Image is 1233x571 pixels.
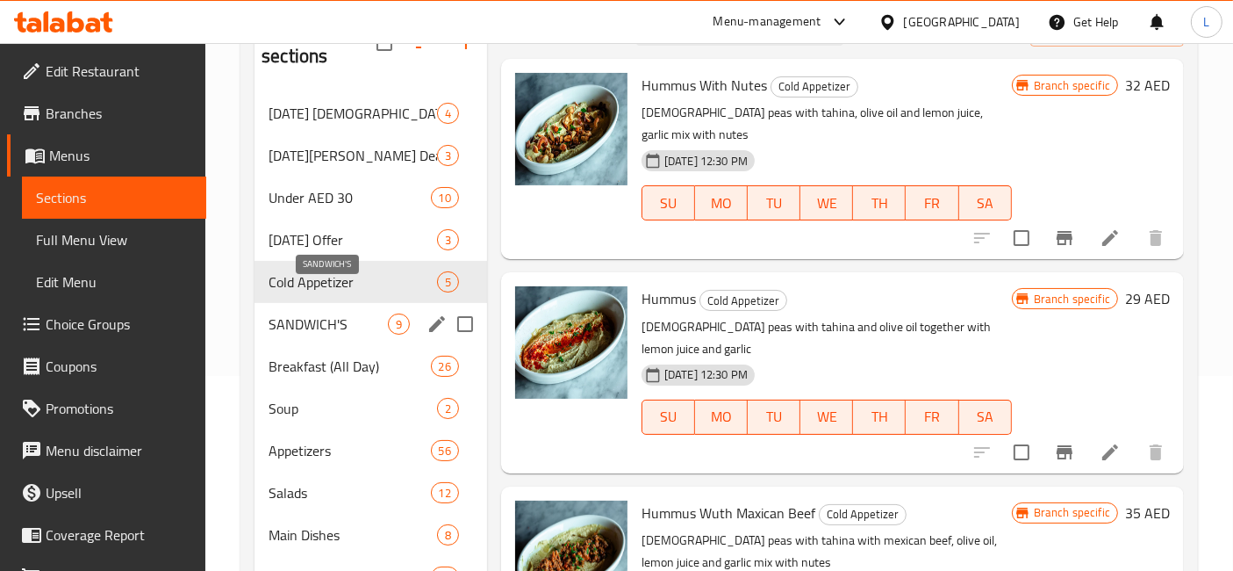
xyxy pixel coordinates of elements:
div: Salads [269,482,430,503]
div: items [437,103,459,124]
a: Branches [7,92,206,134]
span: 2 [438,401,458,417]
a: Edit Restaurant [7,50,206,92]
span: FR [913,191,951,216]
span: [DATE] [DEMOGRAPHIC_DATA] Deals [269,103,437,124]
button: TU [748,185,800,220]
span: 56 [432,443,458,459]
a: Edit Menu [22,261,206,303]
span: Cold Appetizer [820,504,906,524]
div: Cold Appetizer5 [254,261,487,303]
span: 4 [438,105,458,122]
span: Edit Menu [36,271,192,293]
a: Choice Groups [7,303,206,345]
a: Promotions [7,387,206,430]
span: [DATE] Offer [269,229,437,250]
span: SA [966,191,1005,216]
div: Appetizers56 [254,430,487,472]
div: items [437,398,459,419]
img: Hummus [515,286,627,399]
button: TH [853,185,906,220]
div: [DATE] [DEMOGRAPHIC_DATA] Deals4 [254,92,487,134]
span: Branches [46,103,192,124]
span: FR [913,404,951,430]
span: Branch specific [1027,291,1117,307]
span: Upsell [46,482,192,503]
a: Edit menu item [1100,442,1121,463]
div: Salads12 [254,472,487,514]
p: [DEMOGRAPHIC_DATA] peas with tahina, olive oil and lemon juice, garlic mix with nutes [642,102,1012,146]
button: FR [906,400,958,435]
span: SU [649,191,688,216]
div: items [437,524,459,546]
span: SA [966,404,1005,430]
button: SU [642,400,695,435]
span: Hummus With Nutes [642,72,767,98]
div: SANDWICH'S9edit [254,303,487,345]
span: Main Dishes [269,524,437,546]
span: Appetizers [269,440,430,461]
span: SU [649,404,688,430]
span: Menus [49,145,192,166]
div: items [431,482,459,503]
span: TH [860,191,899,216]
span: L [1203,12,1209,32]
div: Cold Appetizer [771,76,858,98]
span: Hummus Wuth Maxican Beef [642,500,815,526]
span: MO [702,191,741,216]
div: Ramadan Suhoor Deals [269,145,437,166]
span: Hummus [642,285,696,312]
a: Sections [22,177,206,219]
span: Cold Appetizer [700,291,786,311]
div: Main Dishes8 [254,514,487,556]
div: Breakfast (All Day)26 [254,345,487,387]
button: Branch-specific-item [1043,217,1086,259]
div: items [437,145,459,166]
div: Ramadan Offer [269,229,437,250]
button: SA [959,185,1012,220]
div: Ramadan Iftar Deals [269,103,437,124]
span: [DATE][PERSON_NAME] Deals [269,145,437,166]
span: 9 [389,316,409,333]
img: Hummus With Nutes [515,73,627,185]
a: Upsell [7,472,206,514]
h6: 35 AED [1125,501,1170,525]
span: [DATE] 12:30 PM [657,153,755,170]
a: Menus [7,134,206,177]
button: TU [748,400,800,435]
span: Soup [269,398,437,419]
button: delete [1135,431,1177,473]
p: [DEMOGRAPHIC_DATA] peas with tahina and olive oil together with lemon juice and garlic [642,316,1012,360]
button: TH [853,400,906,435]
span: 26 [432,358,458,375]
button: MO [695,400,748,435]
a: Coupons [7,345,206,387]
span: Branch specific [1027,504,1117,521]
span: [DATE] 12:30 PM [657,366,755,383]
div: items [437,229,459,250]
span: Choice Groups [46,314,192,335]
span: Menu disclaimer [46,440,192,461]
button: WE [800,185,853,220]
span: 3 [438,148,458,164]
span: 10 [432,190,458,206]
span: Breakfast (All Day) [269,356,430,377]
span: Edit Restaurant [46,61,192,82]
span: WE [807,404,846,430]
div: [DATE][PERSON_NAME] Deals3 [254,134,487,177]
span: Under AED 30 [269,187,430,208]
span: SANDWICH'S [269,314,388,335]
button: Branch-specific-item [1043,431,1086,473]
a: Coverage Report [7,514,206,556]
span: TU [755,404,793,430]
div: [DATE] Offer3 [254,219,487,261]
span: Select to update [1003,220,1040,257]
a: Menu disclaimer [7,430,206,472]
span: Cold Appetizer [269,271,437,293]
a: Full Menu View [22,219,206,261]
button: MO [695,185,748,220]
div: items [431,440,459,461]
